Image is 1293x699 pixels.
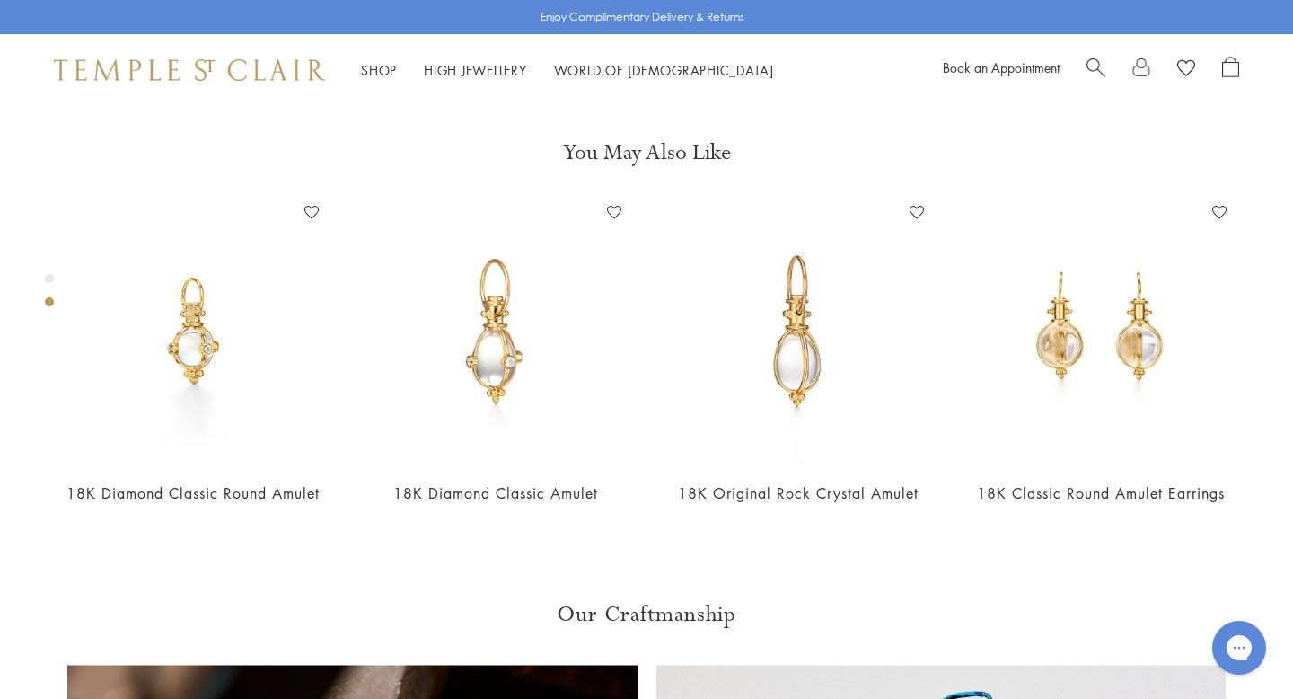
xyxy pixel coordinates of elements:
[54,59,325,81] img: Temple St. Clair
[361,61,397,79] a: ShopShop
[1177,57,1195,84] a: View Wishlist
[554,61,774,79] a: World of [DEMOGRAPHIC_DATA]World of [DEMOGRAPHIC_DATA]
[541,8,744,26] p: Enjoy Complimentary Delivery & Returns
[1203,615,1275,681] iframe: Gorgias live chat messenger
[664,199,931,465] img: P55800-E9
[1222,57,1239,84] a: Open Shopping Bag
[393,483,598,503] a: 18K Diamond Classic Amulet
[66,483,320,503] a: 18K Diamond Classic Round Amulet
[977,483,1225,503] a: 18K Classic Round Amulet Earrings
[1086,57,1105,84] a: Search
[72,138,1221,167] h3: You May Also Like
[59,199,326,465] img: P51800-R8
[424,61,527,79] a: High JewelleryHigh Jewellery
[967,199,1234,465] img: 18K Classic Round Amulet Earrings
[362,199,629,465] img: P51800-E9
[943,58,1060,76] a: Book an Appointment
[67,600,1226,629] h3: Our Craftmanship
[361,59,774,82] nav: Main navigation
[678,483,919,503] a: 18K Original Rock Crystal Amulet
